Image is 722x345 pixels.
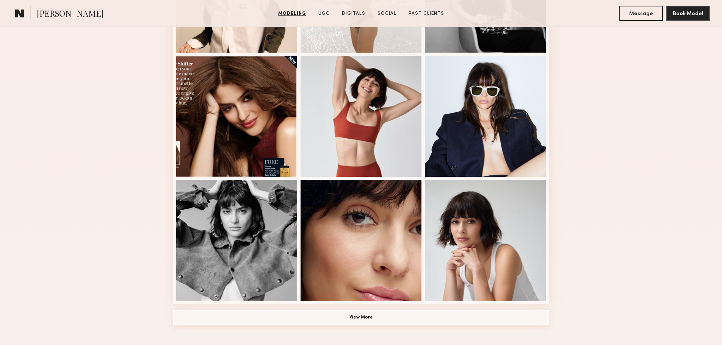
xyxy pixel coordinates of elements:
a: UGC [315,10,333,17]
a: Modeling [275,10,309,17]
a: Social [374,10,399,17]
a: Past Clients [406,10,447,17]
span: [PERSON_NAME] [37,8,103,21]
button: View More [173,310,549,325]
button: Book Model [666,6,710,21]
a: Book Model [666,10,710,16]
a: Digitals [339,10,368,17]
button: Message [619,6,663,21]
